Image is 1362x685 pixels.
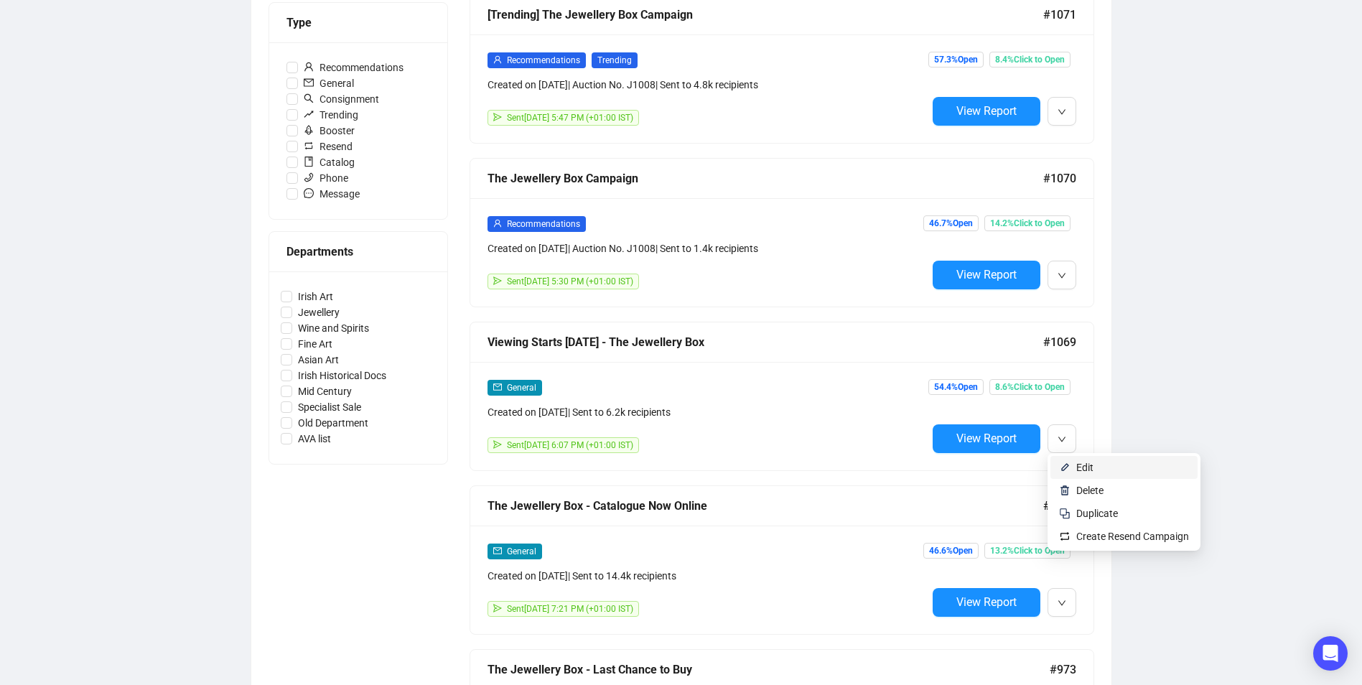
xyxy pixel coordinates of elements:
[1076,462,1093,473] span: Edit
[304,157,314,167] span: book
[304,188,314,198] span: message
[298,107,364,123] span: Trending
[488,497,1043,515] div: The Jewellery Box - Catalogue Now Online
[488,404,927,420] div: Created on [DATE] | Sent to 6.2k recipients
[304,62,314,72] span: user
[493,55,502,64] span: user
[292,320,375,336] span: Wine and Spirits
[493,219,502,228] span: user
[493,546,502,555] span: mail
[1076,531,1189,542] span: Create Resend Campaign
[507,604,633,614] span: Sent [DATE] 7:21 PM (+01:00 IST)
[304,141,314,151] span: retweet
[488,661,1050,679] div: The Jewellery Box - Last Chance to Buy
[1058,435,1066,444] span: down
[507,219,580,229] span: Recommendations
[304,125,314,135] span: rocket
[1059,462,1071,473] img: svg+xml;base64,PHN2ZyB4bWxucz0iaHR0cDovL3d3dy53My5vcmcvMjAwMC9zdmciIHhtbG5zOnhsaW5rPSJodHRwOi8vd3...
[298,60,409,75] span: Recommendations
[488,241,927,256] div: Created on [DATE] | Auction No. J1008 | Sent to 1.4k recipients
[470,158,1094,307] a: The Jewellery Box Campaign#1070userRecommendationsCreated on [DATE]| Auction No. J1008| Sent to 1...
[984,543,1071,559] span: 13.2% Click to Open
[1313,636,1348,671] div: Open Intercom Messenger
[956,432,1017,445] span: View Report
[493,440,502,449] span: send
[1058,271,1066,280] span: down
[304,93,314,103] span: search
[298,91,385,107] span: Consignment
[286,243,430,261] div: Departments
[292,304,345,320] span: Jewellery
[928,52,984,67] span: 57.3% Open
[493,113,502,121] span: send
[984,215,1071,231] span: 14.2% Click to Open
[507,546,536,556] span: General
[470,322,1094,471] a: Viewing Starts [DATE] - The Jewellery Box#1069mailGeneralCreated on [DATE]| Sent to 6.2k recipien...
[507,276,633,286] span: Sent [DATE] 5:30 PM (+01:00 IST)
[956,595,1017,609] span: View Report
[1058,599,1066,607] span: down
[933,261,1040,289] button: View Report
[1043,6,1076,24] span: #1071
[592,52,638,68] span: Trending
[1043,497,1076,515] span: #1068
[304,172,314,182] span: phone
[1059,485,1071,496] img: svg+xml;base64,PHN2ZyB4bWxucz0iaHR0cDovL3d3dy53My5vcmcvMjAwMC9zdmciIHhtbG5zOnhsaW5rPSJodHRwOi8vd3...
[507,440,633,450] span: Sent [DATE] 6:07 PM (+01:00 IST)
[292,399,367,415] span: Specialist Sale
[923,215,979,231] span: 46.7% Open
[304,109,314,119] span: rise
[493,276,502,285] span: send
[933,424,1040,453] button: View Report
[1050,661,1076,679] span: #973
[989,379,1071,395] span: 8.6% Click to Open
[488,169,1043,187] div: The Jewellery Box Campaign
[493,383,502,391] span: mail
[488,77,927,93] div: Created on [DATE] | Auction No. J1008 | Sent to 4.8k recipients
[292,352,345,368] span: Asian Art
[1043,169,1076,187] span: #1070
[923,543,979,559] span: 46.6% Open
[292,336,338,352] span: Fine Art
[298,186,365,202] span: Message
[956,104,1017,118] span: View Report
[304,78,314,88] span: mail
[292,289,339,304] span: Irish Art
[1076,485,1104,496] span: Delete
[298,154,360,170] span: Catalog
[298,75,360,91] span: General
[507,55,580,65] span: Recommendations
[928,379,984,395] span: 54.4% Open
[1058,108,1066,116] span: down
[1059,531,1071,542] img: retweet.svg
[507,113,633,123] span: Sent [DATE] 5:47 PM (+01:00 IST)
[493,604,502,612] span: send
[956,268,1017,281] span: View Report
[488,333,1043,351] div: Viewing Starts [DATE] - The Jewellery Box
[933,588,1040,617] button: View Report
[470,485,1094,635] a: The Jewellery Box - Catalogue Now Online#1068mailGeneralCreated on [DATE]| Sent to 14.4k recipien...
[292,383,358,399] span: Mid Century
[292,431,337,447] span: AVA list
[1043,333,1076,351] span: #1069
[1076,508,1118,519] span: Duplicate
[298,170,354,186] span: Phone
[933,97,1040,126] button: View Report
[286,14,430,32] div: Type
[488,568,927,584] div: Created on [DATE] | Sent to 14.4k recipients
[298,123,360,139] span: Booster
[1059,508,1071,519] img: svg+xml;base64,PHN2ZyB4bWxucz0iaHR0cDovL3d3dy53My5vcmcvMjAwMC9zdmciIHdpZHRoPSIyNCIgaGVpZ2h0PSIyNC...
[488,6,1043,24] div: [Trending] The Jewellery Box Campaign
[292,368,392,383] span: Irish Historical Docs
[298,139,358,154] span: Resend
[989,52,1071,67] span: 8.4% Click to Open
[507,383,536,393] span: General
[292,415,374,431] span: Old Department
